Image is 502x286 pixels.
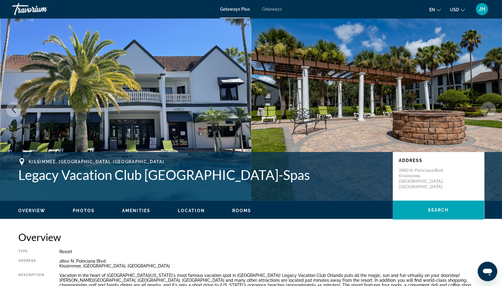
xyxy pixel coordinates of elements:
span: Kissimmee, [GEOGRAPHIC_DATA], [GEOGRAPHIC_DATA] [29,159,164,164]
button: Change language [429,5,441,14]
span: Search [428,208,449,212]
a: Getaways Plus [220,7,250,12]
button: Previous image [6,102,21,117]
span: Rooms [232,208,251,213]
span: Amenities [122,208,150,213]
button: Amenities [122,208,150,213]
button: Location [178,208,205,213]
iframe: Button to launch messaging window [478,262,497,281]
div: 2800 N. Poinciana Blvd. Kissimmee, [GEOGRAPHIC_DATA], [GEOGRAPHIC_DATA] [59,259,484,268]
span: JH [479,6,485,12]
div: Type [18,249,44,254]
button: Rooms [232,208,251,213]
button: Overview [18,208,46,213]
span: Overview [18,208,46,213]
button: User Menu [474,3,490,16]
span: Location [178,208,205,213]
button: Search [393,201,484,219]
a: Getaways [262,7,282,12]
span: Photos [73,208,95,213]
div: Resort [59,249,484,254]
button: Photos [73,208,95,213]
p: 2800 N. Poinciana Blvd. Kissimmee, [GEOGRAPHIC_DATA], [GEOGRAPHIC_DATA] [399,167,448,189]
h2: Overview [18,231,484,243]
a: Travorium [12,1,73,17]
p: Address [399,158,478,163]
button: Next image [481,102,496,117]
span: en [429,7,435,12]
div: Address [18,259,44,268]
h1: Legacy Vacation Club [GEOGRAPHIC_DATA]-Spas [18,167,387,183]
span: USD [450,7,459,12]
button: Change currency [450,5,465,14]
